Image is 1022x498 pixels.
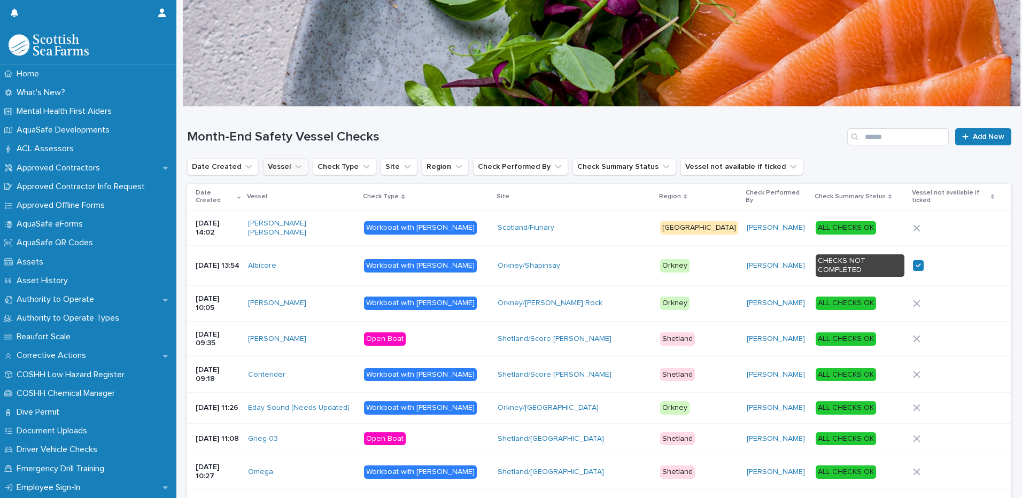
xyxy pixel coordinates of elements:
p: AquaSafe eForms [12,219,91,229]
a: Grieg 03 [248,434,278,443]
a: [PERSON_NAME] [248,299,306,308]
p: Mental Health First Aiders [12,106,120,116]
p: Dive Permit [12,407,68,417]
p: Check Performed By [746,187,808,207]
img: bPIBxiqnSb2ggTQWdOVV [9,34,89,56]
p: Beaufort Scale [12,332,79,342]
div: Workboat with [PERSON_NAME] [364,465,477,479]
div: Workboat with [PERSON_NAME] [364,259,477,273]
p: [DATE] 09:35 [196,330,239,348]
p: [DATE] 11:26 [196,403,239,413]
div: ALL CHECKS OK [816,368,876,382]
p: Corrective Actions [12,351,95,361]
p: Employee Sign-In [12,483,89,493]
a: [PERSON_NAME] [747,434,805,443]
p: What's New? [12,88,74,98]
div: Open Boat [364,432,406,446]
input: Search [847,128,949,145]
p: ACL Assessors [12,144,82,154]
p: Check Summary Status [815,191,886,203]
a: [PERSON_NAME] [747,370,805,379]
a: Shetland/[GEOGRAPHIC_DATA] [498,434,604,443]
button: Date Created [187,158,259,175]
p: Authority to Operate Types [12,313,128,323]
div: [GEOGRAPHIC_DATA] [660,221,738,235]
a: Orkney/[GEOGRAPHIC_DATA] [498,403,599,413]
p: Approved Contractor Info Request [12,182,153,192]
p: Emergency Drill Training [12,464,113,474]
button: Vessel not available if ticked [680,158,803,175]
div: Shetland [660,465,695,479]
tr: [DATE] 13:54Albicore Workboat with [PERSON_NAME]Orkney/Shapinsay Orkney[PERSON_NAME] CHECKS NOT C... [187,246,1011,286]
p: Approved Offline Forms [12,200,113,211]
div: ALL CHECKS OK [816,401,876,415]
button: Check Type [313,158,376,175]
div: Workboat with [PERSON_NAME] [364,368,477,382]
div: Workboat with [PERSON_NAME] [364,297,477,310]
tr: [DATE] 11:08Grieg 03 Open BoatShetland/[GEOGRAPHIC_DATA] Shetland[PERSON_NAME] ALL CHECKS OK [187,423,1011,454]
tr: [DATE] 11:26Eday Sound (Needs Updated) Workboat with [PERSON_NAME]Orkney/[GEOGRAPHIC_DATA] Orkney... [187,392,1011,423]
p: [DATE] 10:05 [196,294,239,313]
p: [DATE] 11:08 [196,434,239,443]
div: ALL CHECKS OK [816,297,876,310]
a: Shetland/Score [PERSON_NAME] [498,370,611,379]
a: Add New [955,128,1011,145]
div: ALL CHECKS OK [816,221,876,235]
p: Site [497,191,509,203]
a: [PERSON_NAME] [747,223,805,232]
p: COSHH Low Hazard Register [12,370,133,380]
a: Orkney/[PERSON_NAME] Rock [498,299,602,308]
a: Omega [248,468,273,477]
button: Region [422,158,469,175]
p: [DATE] 14:02 [196,219,239,237]
p: [DATE] 10:27 [196,463,239,481]
a: Scotland/Fiunary [498,223,554,232]
button: Check Summary Status [572,158,676,175]
a: Shetland/[GEOGRAPHIC_DATA] [498,468,604,477]
a: [PERSON_NAME] [PERSON_NAME] [248,219,355,237]
span: Add New [973,133,1004,141]
a: [PERSON_NAME] [747,261,805,270]
div: Shetland [660,368,695,382]
p: Vessel not available if ticked [912,187,988,207]
a: [PERSON_NAME] [747,299,805,308]
div: Open Boat [364,332,406,346]
p: Home [12,69,48,79]
tr: [DATE] 10:27Omega Workboat with [PERSON_NAME]Shetland/[GEOGRAPHIC_DATA] Shetland[PERSON_NAME] ALL... [187,454,1011,490]
tr: [DATE] 09:35[PERSON_NAME] Open BoatShetland/Score [PERSON_NAME] Shetland[PERSON_NAME] ALL CHECKS OK [187,321,1011,357]
button: Check Performed By [473,158,568,175]
p: Region [659,191,681,203]
p: Document Uploads [12,426,96,436]
div: ALL CHECKS OK [816,432,876,446]
div: Orkney [660,259,690,273]
h1: Month-End Safety Vessel Checks [187,129,843,145]
div: Shetland [660,432,695,446]
a: [PERSON_NAME] [747,334,805,344]
div: ALL CHECKS OK [816,332,876,346]
div: Orkney [660,401,690,415]
p: Check Type [363,191,399,203]
p: Asset History [12,276,76,286]
p: Date Created [196,187,235,207]
button: Vessel [263,158,308,175]
a: [PERSON_NAME] [248,334,306,344]
tr: [DATE] 14:02[PERSON_NAME] [PERSON_NAME] Workboat with [PERSON_NAME]Scotland/Fiunary [GEOGRAPHIC_D... [187,210,1011,246]
div: CHECKS NOT COMPLETED [816,254,904,277]
p: Vessel [247,191,267,203]
a: [PERSON_NAME] [747,468,805,477]
p: AquaSafe QR Codes [12,238,102,248]
div: Workboat with [PERSON_NAME] [364,401,477,415]
a: Eday Sound (Needs Updated) [248,403,350,413]
a: Orkney/Shapinsay [498,261,560,270]
div: ALL CHECKS OK [816,465,876,479]
tr: [DATE] 10:05[PERSON_NAME] Workboat with [PERSON_NAME]Orkney/[PERSON_NAME] Rock Orkney[PERSON_NAME... [187,285,1011,321]
p: [DATE] 13:54 [196,261,239,270]
div: Workboat with [PERSON_NAME] [364,221,477,235]
button: Site [381,158,417,175]
tr: [DATE] 09:18Contender Workboat with [PERSON_NAME]Shetland/Score [PERSON_NAME] Shetland[PERSON_NAM... [187,357,1011,393]
a: Shetland/Score [PERSON_NAME] [498,334,611,344]
a: [PERSON_NAME] [747,403,805,413]
p: Driver Vehicle Checks [12,445,106,455]
p: Authority to Operate [12,294,103,305]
